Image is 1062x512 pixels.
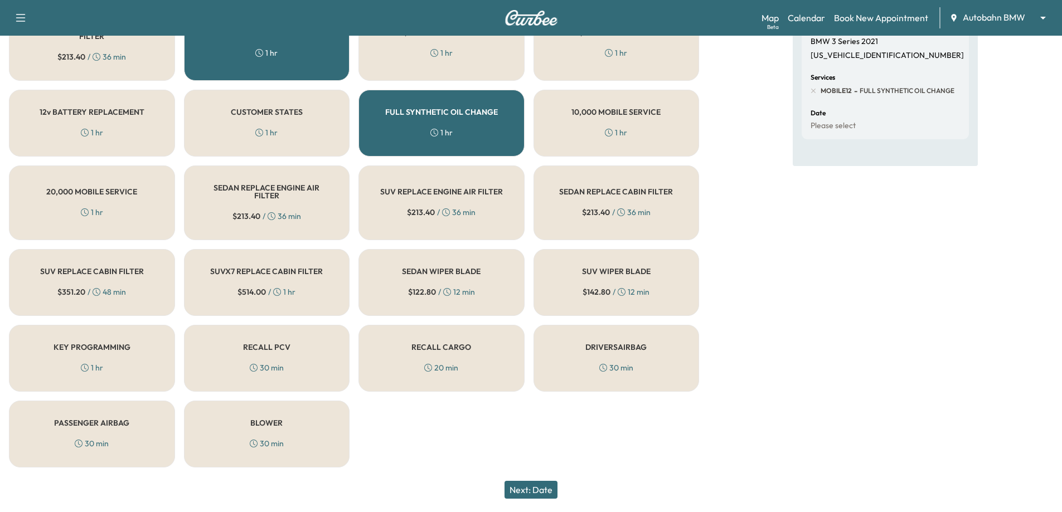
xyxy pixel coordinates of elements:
[811,121,856,131] p: Please select
[255,127,278,138] div: 1 hr
[250,419,283,427] h5: BLOWER
[232,211,301,222] div: / 36 min
[57,51,126,62] div: / 36 min
[559,188,673,196] h5: SEDAN REPLACE CABIN FILTER
[407,207,476,218] div: / 36 min
[571,28,662,36] h5: 20,000 MOBILE SERVICE
[40,108,144,116] h5: 12v BATTERY REPLACEMENT
[605,127,627,138] div: 1 hr
[402,267,481,275] h5: SEDAN WIPER BLADE
[582,207,610,218] span: $ 213.40
[210,267,323,275] h5: SUVX7 REPLACE CABIN FILTER
[210,28,323,36] h5: FULL SYNTHETIC OIL CHANGE
[54,343,130,351] h5: KEY PROGRAMMING
[408,286,475,298] div: / 12 min
[582,267,651,275] h5: SUV WIPER BLADE
[821,86,852,95] span: MOBILE12
[46,188,137,196] h5: 20,000 MOBILE SERVICE
[582,207,651,218] div: / 36 min
[385,108,498,116] h5: FULL SYNTHETIC OIL CHANGE
[811,110,826,116] h6: Date
[408,286,436,298] span: $ 122.80
[605,47,627,58] div: 1 hr
[81,127,103,138] div: 1 hr
[788,11,825,25] a: Calendar
[762,11,779,25] a: MapBeta
[57,286,85,298] span: $ 351.20
[54,419,129,427] h5: PASSENGER AIRBAG
[202,184,332,199] h5: SEDAN REPLACE ENGINE AIR FILTER
[505,10,558,26] img: Curbee Logo
[571,108,661,116] h5: 10,000 MOBILE SERVICE
[250,362,284,373] div: 30 min
[583,286,610,298] span: $ 142.80
[232,211,260,222] span: $ 213.40
[40,267,144,275] h5: SUV REPLACE CABIN FILTER
[75,438,109,449] div: 30 min
[767,23,779,31] div: Beta
[411,343,471,351] h5: RECALL CARGO
[599,362,633,373] div: 30 min
[585,343,647,351] h5: DRIVERSAIRBAG
[430,47,453,58] div: 1 hr
[81,362,103,373] div: 1 hr
[27,25,157,40] h5: M SERIES REPLACE ENGINE AIR FILTER
[811,74,835,81] h6: Services
[857,86,954,95] span: FULL SYNTHETIC OIL CHANGE
[852,85,857,96] span: -
[57,286,126,298] div: / 48 min
[834,11,928,25] a: Book New Appointment
[243,343,290,351] h5: RECALL PCV
[250,438,284,449] div: 30 min
[57,51,85,62] span: $ 213.40
[255,47,278,58] div: 1 hr
[430,127,453,138] div: 1 hr
[424,362,458,373] div: 20 min
[81,207,103,218] div: 1 hr
[231,108,303,116] h5: CUSTOMER STATES
[380,188,503,196] h5: SUV REPLACE ENGINE AIR FILTER
[811,37,878,47] p: BMW 3 Series 2021
[963,11,1025,24] span: Autobahn BMW
[237,286,295,298] div: / 1 hr
[583,286,649,298] div: / 12 min
[397,28,486,36] h5: 10,000 MOBILE SERVICE
[811,51,964,61] p: [US_VEHICLE_IDENTIFICATION_NUMBER]
[237,286,266,298] span: $ 514.00
[407,207,435,218] span: $ 213.40
[505,481,557,499] button: Next: Date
